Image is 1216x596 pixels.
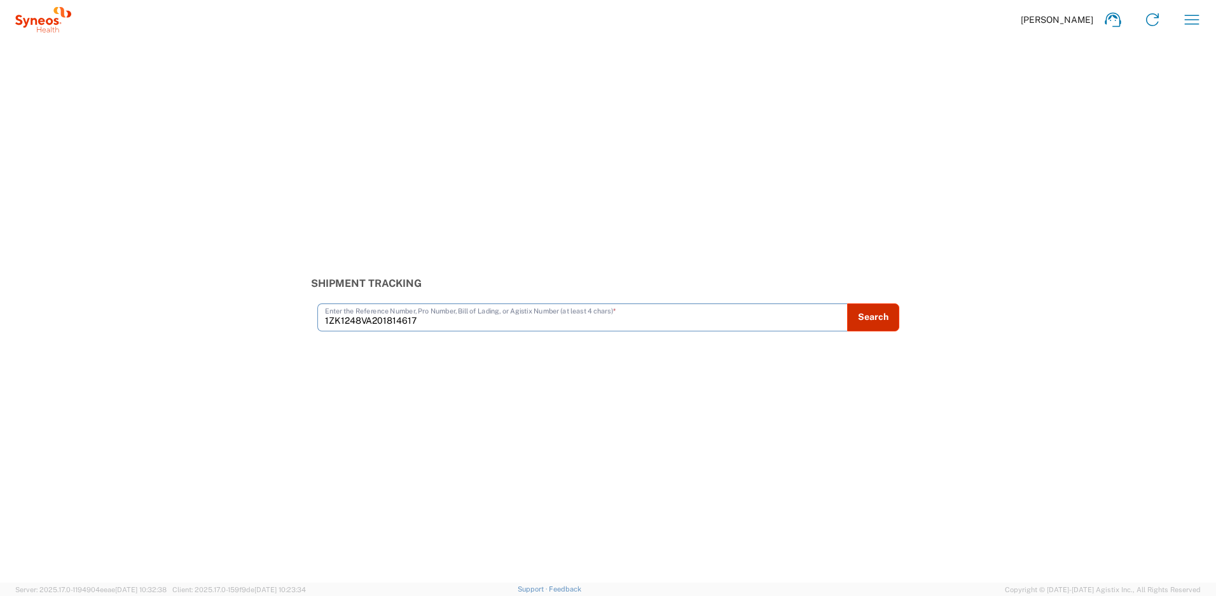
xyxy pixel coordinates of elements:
[847,303,899,331] button: Search
[311,277,906,289] h3: Shipment Tracking
[254,586,306,593] span: [DATE] 10:23:34
[1021,14,1093,25] span: [PERSON_NAME]
[172,586,306,593] span: Client: 2025.17.0-159f9de
[549,585,581,593] a: Feedback
[15,586,167,593] span: Server: 2025.17.0-1194904eeae
[518,585,549,593] a: Support
[115,586,167,593] span: [DATE] 10:32:38
[1005,584,1201,595] span: Copyright © [DATE]-[DATE] Agistix Inc., All Rights Reserved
